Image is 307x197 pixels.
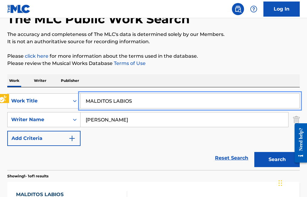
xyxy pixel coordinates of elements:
[7,5,31,13] img: MLC Logo
[81,94,299,108] input: Search...
[234,5,242,13] img: search
[7,60,300,67] p: Please review the Musical Works Database
[212,151,251,165] a: Reset Search
[32,74,48,87] p: Writer
[7,38,300,45] p: It is not an authoritative source for recording information.
[7,93,300,170] form: Search Form
[263,2,300,17] a: Log In
[7,53,300,60] p: Please for more information about the terms used in the database.
[293,112,300,127] img: Delete Criterion
[277,168,307,197] div: Chat Widget
[7,11,190,27] h1: The MLC Public Work Search
[277,168,307,197] iframe: Hubspot Iframe
[25,53,48,59] a: Music industry terminology | mechanical licensing collective
[68,135,76,142] img: 9d2ae6d4665cec9f34b9.svg
[279,174,282,192] div: Drag
[11,116,66,123] div: Writer Name
[7,74,21,87] p: Work
[250,5,257,13] img: help
[11,97,66,105] div: Work Title
[81,112,288,127] input: Search...
[7,31,300,38] p: The accuracy and completeness of The MLC's data is determined solely by our Members.
[254,152,300,167] button: Search
[59,74,81,87] p: Publisher
[7,131,81,146] button: Add Criteria
[290,118,307,167] iframe: Iframe | Resource Center
[113,60,146,66] a: Terms of Use
[7,173,48,179] p: Showing 1 - 1 of 1 results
